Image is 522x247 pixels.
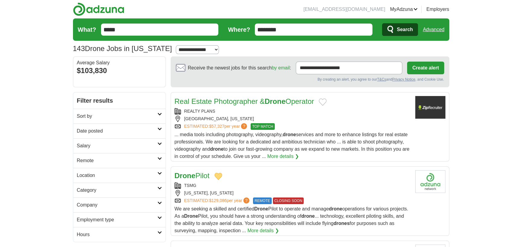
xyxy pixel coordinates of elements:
[392,77,415,82] a: Privacy Notice
[319,98,327,106] button: Add to favorite jobs
[73,183,166,197] a: Category
[264,97,285,105] strong: Drone
[73,43,85,54] span: 143
[210,146,223,152] strong: drone
[77,142,157,149] h2: Salary
[73,123,166,138] a: Date posted
[77,231,157,238] h2: Hours
[73,44,172,53] h1: Drone Jobs in [US_STATE]
[407,62,444,74] button: Create alert
[175,97,314,105] a: Real Estate Photographer &DroneOperator
[184,197,251,204] a: ESTIMATED:$129,086per year?
[175,116,410,122] div: [GEOGRAPHIC_DATA], [US_STATE]
[415,96,445,119] img: Company logo
[73,153,166,168] a: Remote
[397,24,413,36] span: Search
[243,197,249,204] span: ?
[253,197,271,204] span: REMOTE
[251,123,274,130] span: TOP MATCH
[73,109,166,123] a: Sort by
[272,65,290,70] a: by email
[283,132,296,137] strong: drone
[73,92,166,109] h2: Filter results
[377,77,386,82] a: T&Cs
[77,201,157,209] h2: Company
[73,2,124,16] img: Adzuna logo
[73,138,166,153] a: Salary
[175,172,210,180] a: DronePilot
[390,6,418,13] a: MyAdzuna
[423,24,444,36] a: Advanced
[78,25,96,34] label: What?
[184,213,198,219] strong: Drone
[267,153,299,160] a: More details ❯
[73,227,166,242] a: Hours
[273,197,304,204] span: CLOSING SOON
[77,172,157,179] h2: Location
[77,216,157,223] h2: Employment type
[254,206,268,211] strong: Drone
[175,190,410,196] div: [US_STATE], [US_STATE]
[175,172,195,180] strong: Drone
[73,197,166,212] a: Company
[329,206,342,211] strong: drone
[426,6,449,13] a: Employers
[175,132,410,159] span: ... media tools including photography, videography, services and more to enhance listings for rea...
[247,227,279,234] a: More details ❯
[334,221,350,226] strong: drones
[175,182,410,189] div: TSMG
[241,123,247,129] span: ?
[415,170,445,193] img: Company logo
[188,64,291,72] span: Receive the newest jobs for this search :
[301,213,315,219] strong: drone
[73,168,166,183] a: Location
[214,173,222,180] button: Add to favorite jobs
[176,77,444,82] div: By creating an alert, you agree to our and , and Cookie Use.
[77,60,162,65] div: Average Salary
[77,65,162,76] div: $103,830
[209,198,226,203] span: $129,086
[175,108,410,114] div: REALTY PLANS
[77,157,157,164] h2: Remote
[382,23,418,36] button: Search
[175,206,408,233] span: We are seeking a skilled and certified Pilot to operate and manage operations for various project...
[209,124,224,129] span: $57,327
[303,6,385,13] li: [EMAIL_ADDRESS][DOMAIN_NAME]
[228,25,250,34] label: Where?
[77,113,157,120] h2: Sort by
[77,187,157,194] h2: Category
[184,123,248,130] a: ESTIMATED:$57,327per year?
[77,127,157,135] h2: Date posted
[73,212,166,227] a: Employment type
